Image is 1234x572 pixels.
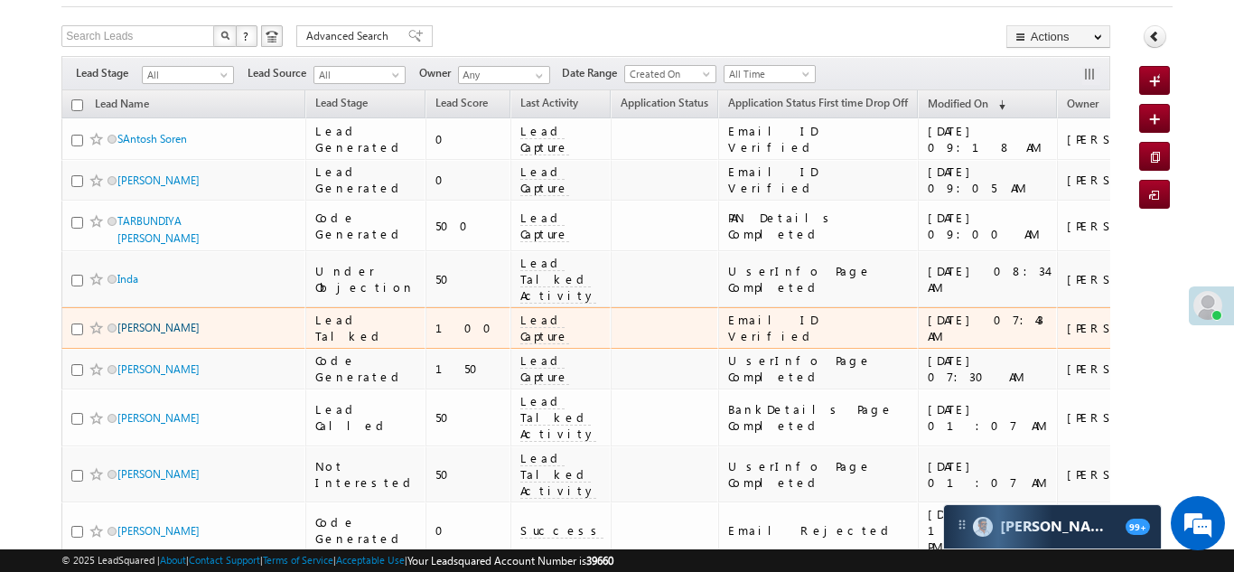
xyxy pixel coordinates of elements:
[435,466,502,483] div: 50
[1067,172,1185,188] div: [PERSON_NAME]
[117,214,200,245] a: TARBUNDIYA [PERSON_NAME]
[143,67,229,83] span: All
[315,96,368,109] span: Lead Stage
[117,411,200,425] a: [PERSON_NAME]
[728,210,910,242] div: PAN Details Completed
[435,320,502,336] div: 100
[520,164,569,196] span: Lead Capture
[315,514,417,547] div: Code Generated
[315,123,417,155] div: Lead Generated
[407,554,613,567] span: Your Leadsquared Account Number is
[160,554,186,566] a: About
[1067,466,1185,483] div: [PERSON_NAME]
[526,67,548,85] a: Show All Items
[263,554,333,566] a: Terms of Service
[117,272,138,286] a: Inda
[315,312,417,344] div: Lead Talked
[520,255,596,304] span: Lead Talked Activity
[117,362,200,376] a: [PERSON_NAME]
[612,93,717,117] a: Application Status
[220,31,229,40] img: Search
[435,172,502,188] div: 0
[86,94,158,117] a: Lead Name
[1067,409,1185,426] div: [PERSON_NAME]
[315,352,417,385] div: Code Generated
[315,210,417,242] div: Code Generated
[435,131,502,147] div: 0
[728,312,910,344] div: Email ID Verified
[520,312,569,344] span: Lead Capture
[117,524,200,538] a: [PERSON_NAME]
[71,99,83,111] input: Check all records
[928,263,1049,295] div: [DATE] 08:34 AM
[520,393,596,442] span: Lead Talked Activity
[520,450,596,499] span: Lead Talked Activity
[728,263,910,295] div: UserInfo Page Completed
[928,458,1049,491] div: [DATE] 01:07 AM
[117,173,200,187] a: [PERSON_NAME]
[1067,320,1185,336] div: [PERSON_NAME]
[719,93,917,117] a: Application Status First time Drop Off
[725,66,810,82] span: All Time
[621,96,708,109] span: Application Status
[728,164,910,196] div: Email ID Verified
[919,93,1014,117] a: Modified On (sorted descending)
[315,263,417,295] div: Under Objection
[928,164,1049,196] div: [DATE] 09:05 AM
[562,65,624,81] span: Date Range
[511,93,587,117] a: Last Activity
[142,66,234,84] a: All
[314,67,400,83] span: All
[435,361,502,377] div: 150
[520,522,603,539] span: Success
[435,218,502,234] div: 500
[426,93,497,117] a: Lead Score
[520,352,569,385] span: Lead Capture
[435,522,502,539] div: 0
[458,66,550,84] input: Type to Search
[928,312,1049,344] div: [DATE] 07:43 AM
[928,352,1049,385] div: [DATE] 07:30 AM
[76,65,142,81] span: Lead Stage
[336,554,405,566] a: Acceptable Use
[1067,361,1185,377] div: [PERSON_NAME]
[728,401,910,434] div: BankDetails Page Completed
[928,97,988,110] span: Modified On
[306,93,377,117] a: Lead Stage
[435,409,502,426] div: 50
[61,552,613,569] span: © 2025 LeadSquared | | | | |
[189,554,260,566] a: Contact Support
[928,506,1049,555] div: [DATE] 11:01 PM
[724,65,816,83] a: All Time
[313,66,406,84] a: All
[1067,131,1185,147] div: [PERSON_NAME]
[117,467,200,481] a: [PERSON_NAME]
[236,25,257,47] button: ?
[728,352,910,385] div: UserInfo Page Completed
[586,554,613,567] span: 39660
[728,123,910,155] div: Email ID Verified
[1006,25,1110,48] button: Actions
[624,65,716,83] a: Created On
[117,321,200,334] a: [PERSON_NAME]
[243,28,251,43] span: ?
[1067,271,1185,287] div: [PERSON_NAME]
[520,210,569,242] span: Lead Capture
[435,96,488,109] span: Lead Score
[943,504,1162,549] div: carter-dragCarter[PERSON_NAME]99+
[315,164,417,196] div: Lead Generated
[928,210,1049,242] div: [DATE] 09:00 AM
[419,65,458,81] span: Owner
[728,96,908,109] span: Application Status First time Drop Off
[1067,97,1098,110] span: Owner
[928,123,1049,155] div: [DATE] 09:18 AM
[1126,519,1150,535] span: 99+
[728,522,910,539] div: Email Rejected
[928,401,1049,434] div: [DATE] 01:07 AM
[1067,218,1185,234] div: [PERSON_NAME]
[117,132,187,145] a: SAntosh Soren
[991,98,1005,112] span: (sorted descending)
[315,458,417,491] div: Not Interested
[248,65,313,81] span: Lead Source
[728,458,910,491] div: UserInfo Page Completed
